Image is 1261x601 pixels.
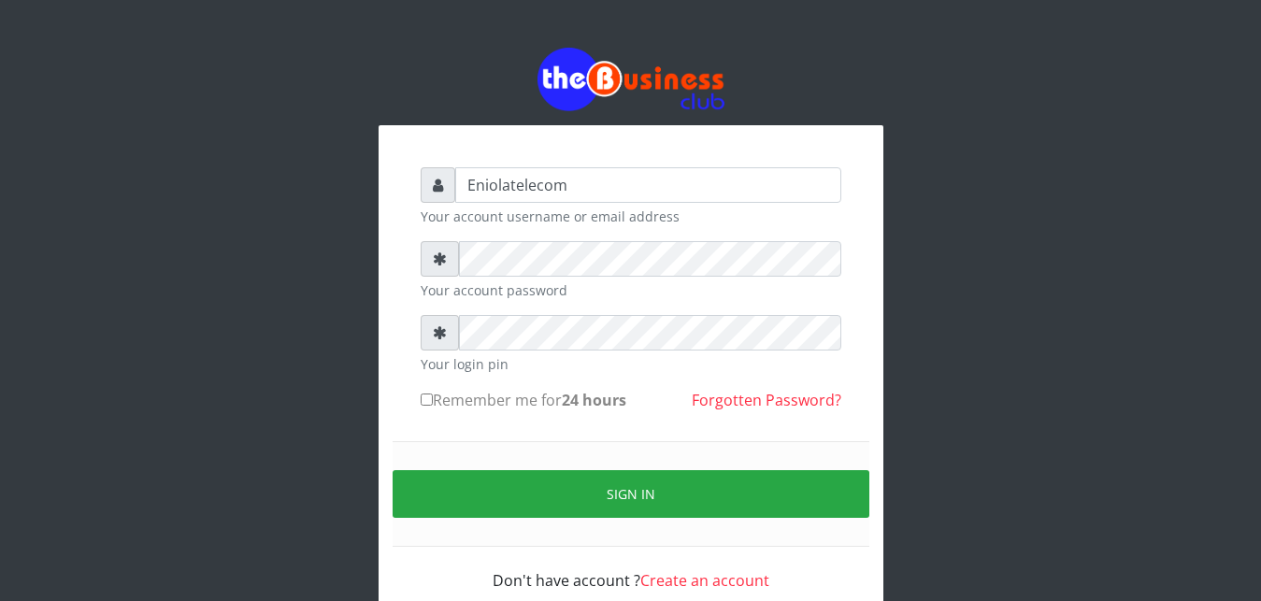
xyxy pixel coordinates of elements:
a: Create an account [640,570,769,591]
small: Your account password [421,280,841,300]
input: Remember me for24 hours [421,394,433,406]
small: Your login pin [421,354,841,374]
label: Remember me for [421,389,626,411]
div: Don't have account ? [421,547,841,592]
a: Forgotten Password? [692,390,841,410]
button: Sign in [393,470,869,518]
small: Your account username or email address [421,207,841,226]
b: 24 hours [562,390,626,410]
input: Username or email address [455,167,841,203]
